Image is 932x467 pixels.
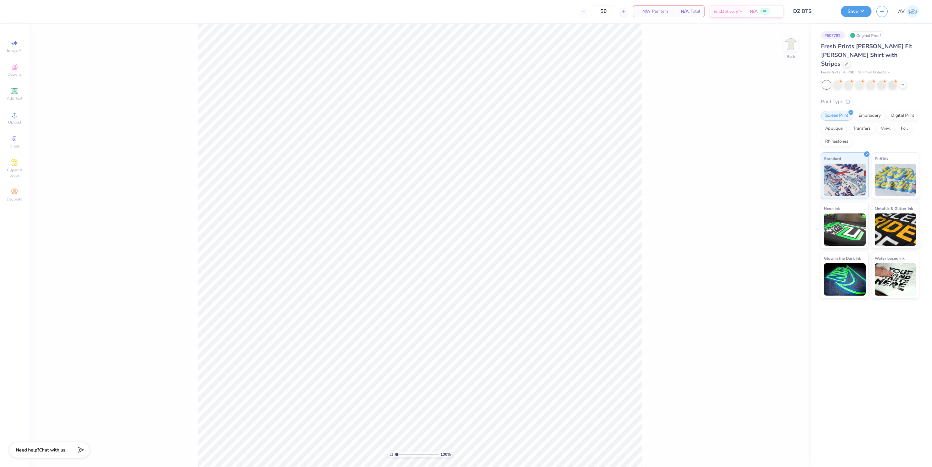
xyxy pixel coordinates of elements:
[854,111,885,121] div: Embroidery
[788,5,836,18] input: Untitled Design
[7,197,22,202] span: Decorate
[7,72,22,77] span: Designs
[824,255,861,262] span: Glow in the Dark Ink
[824,263,866,296] img: Glow in the Dark Ink
[848,31,884,39] div: Original Proof
[898,5,919,18] a: AV
[906,5,919,18] img: Aargy Velasco
[821,31,845,39] div: # 507782I
[39,447,66,453] span: Chat with us.
[877,124,895,134] div: Vinyl
[875,255,904,262] span: Water based Ink
[676,8,689,15] span: N/A
[652,8,668,15] span: Per Item
[691,8,700,15] span: Total
[821,70,840,75] span: Fresh Prints
[824,155,841,162] span: Standard
[875,164,916,196] img: Puff Ink
[897,124,912,134] div: Foil
[787,54,795,60] div: Back
[858,70,890,75] span: Minimum Order: 50 +
[3,168,26,178] span: Clipart & logos
[875,213,916,246] img: Metallic & Glitter Ink
[714,8,738,15] span: Est. Delivery
[637,8,650,15] span: N/A
[784,38,797,50] img: Back
[10,144,20,149] span: Greek
[824,205,840,212] span: Neon Ink
[440,451,451,457] span: 100 %
[843,70,854,75] span: # FP98
[841,6,871,17] button: Save
[821,111,852,121] div: Screen Print
[821,42,912,68] span: Fresh Prints [PERSON_NAME] Fit [PERSON_NAME] Shirt with Stripes
[16,447,39,453] strong: Need help?
[7,96,22,101] span: Add Text
[824,164,866,196] img: Standard
[898,8,905,15] span: AV
[821,137,852,147] div: Rhinestones
[875,205,913,212] span: Metallic & Glitter Ink
[761,9,768,14] span: FREE
[7,48,22,53] span: Image AI
[821,124,847,134] div: Applique
[750,8,758,15] span: N/A
[8,120,21,125] span: Upload
[849,124,875,134] div: Transfers
[591,5,616,17] input: – –
[875,155,888,162] span: Puff Ink
[875,263,916,296] img: Water based Ink
[821,98,919,105] div: Print Type
[824,213,866,246] img: Neon Ink
[887,111,918,121] div: Digital Print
